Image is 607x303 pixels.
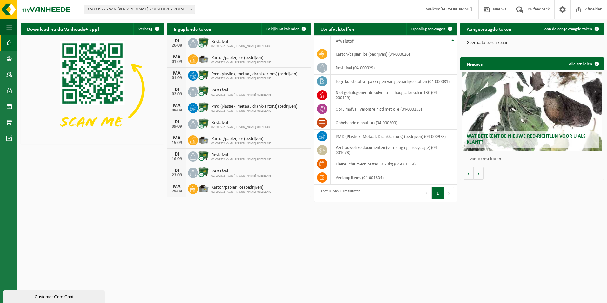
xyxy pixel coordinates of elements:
[170,103,183,108] div: MA
[170,38,183,44] div: DI
[170,119,183,125] div: DI
[170,76,183,80] div: 01-09
[444,187,454,199] button: Next
[170,157,183,161] div: 16-09
[331,102,457,116] td: opruimafval, verontreinigd met olie (04-000153)
[538,23,603,35] a: Toon de aangevraagde taken
[432,187,444,199] button: 1
[331,61,457,75] td: restafval (04-000029)
[462,72,603,151] a: Wat betekent de nieuwe RED-richtlijn voor u als klant?
[331,157,457,171] td: kleine lithium-ion batterij < 20kg (04-001114)
[211,93,271,97] span: 02-009572 - VAN [PERSON_NAME] ROESELARE
[21,35,164,143] img: Download de VHEPlus App
[331,88,457,102] td: niet gehalogeneerde solventen - hoogcalorisch in IBC (04-000129)
[211,153,271,158] span: Restafval
[84,5,195,14] span: 02-009572 - VAN MOSSEL VEREENOOGHE ROESELARE - ROESELARE
[406,23,457,35] a: Ophaling aanvragen
[170,55,183,60] div: MA
[211,142,271,145] span: 02-009572 - VAN [PERSON_NAME] ROESELARE
[133,23,163,35] button: Verberg
[331,75,457,88] td: lege kunststof verpakkingen van gevaarlijke stoffen (04-000081)
[198,37,209,48] img: WB-1100-CU
[464,167,474,180] button: Vorige
[211,158,271,162] span: 02-009572 - VAN [PERSON_NAME] ROESELARE
[138,27,152,31] span: Verberg
[261,23,310,35] a: Bekijk uw kalender
[170,141,183,145] div: 15-09
[336,39,354,44] span: Afvalstof
[3,289,106,303] iframe: chat widget
[211,137,271,142] span: Karton/papier, los (bedrijven)
[211,56,271,61] span: Karton/papier, los (bedrijven)
[170,184,183,189] div: MA
[211,190,271,194] span: 02-009572 - VAN [PERSON_NAME] ROESELARE
[170,44,183,48] div: 26-08
[211,104,297,109] span: Pmd (plastiek, metaal, drankkartons) (bedrijven)
[198,183,209,194] img: WB-5000-GAL-GY-01
[467,157,601,162] p: 1 van 10 resultaten
[211,169,271,174] span: Restafval
[198,70,209,80] img: WB-1100-CU
[211,61,271,64] span: 02-009572 - VAN [PERSON_NAME] ROESELARE
[460,57,489,70] h2: Nieuws
[170,60,183,64] div: 01-09
[331,171,457,185] td: verkoop items (04-001834)
[211,88,271,93] span: Restafval
[543,27,592,31] span: Toon de aangevraagde taken
[331,47,457,61] td: karton/papier, los (bedrijven) (04-000026)
[170,125,183,129] div: 09-09
[331,116,457,130] td: onbehandeld hout (A) (04-000200)
[170,168,183,173] div: DI
[170,152,183,157] div: DI
[198,86,209,97] img: WB-1100-CU
[198,118,209,129] img: WB-1100-CU
[170,136,183,141] div: MA
[198,102,209,113] img: WB-1100-CU
[331,130,457,143] td: PMD (Plastiek, Metaal, Drankkartons) (bedrijven) (04-000978)
[314,23,361,35] h2: Uw afvalstoffen
[440,7,472,12] strong: [PERSON_NAME]
[167,23,218,35] h2: Ingeplande taken
[198,134,209,145] img: WB-5000-GAL-GY-01
[266,27,299,31] span: Bekijk uw kalender
[467,41,597,45] p: Geen data beschikbaar.
[21,23,105,35] h2: Download nu de Vanheede+ app!
[211,72,297,77] span: Pmd (plastiek, metaal, drankkartons) (bedrijven)
[422,187,432,199] button: Previous
[317,186,360,200] div: 1 tot 10 van 10 resultaten
[198,151,209,161] img: WB-1100-CU
[460,23,518,35] h2: Aangevraagde taken
[211,109,297,113] span: 02-009572 - VAN [PERSON_NAME] ROESELARE
[474,167,484,180] button: Volgende
[170,108,183,113] div: 08-09
[211,174,271,178] span: 02-009572 - VAN [PERSON_NAME] ROESELARE
[211,185,271,190] span: Karton/papier, los (bedrijven)
[170,87,183,92] div: DI
[211,120,271,125] span: Restafval
[211,39,271,44] span: Restafval
[198,53,209,64] img: WB-5000-GAL-GY-01
[170,189,183,194] div: 29-09
[331,143,457,157] td: vertrouwelijke documenten (vernietiging - recyclage) (04-001073)
[170,71,183,76] div: MA
[564,57,603,70] a: Alle artikelen
[211,125,271,129] span: 02-009572 - VAN [PERSON_NAME] ROESELARE
[170,92,183,97] div: 02-09
[170,173,183,178] div: 23-09
[411,27,445,31] span: Ophaling aanvragen
[211,44,271,48] span: 02-009572 - VAN [PERSON_NAME] ROESELARE
[211,77,297,81] span: 02-009572 - VAN [PERSON_NAME] ROESELARE
[467,134,586,145] span: Wat betekent de nieuwe RED-richtlijn voor u als klant?
[198,167,209,178] img: WB-1100-CU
